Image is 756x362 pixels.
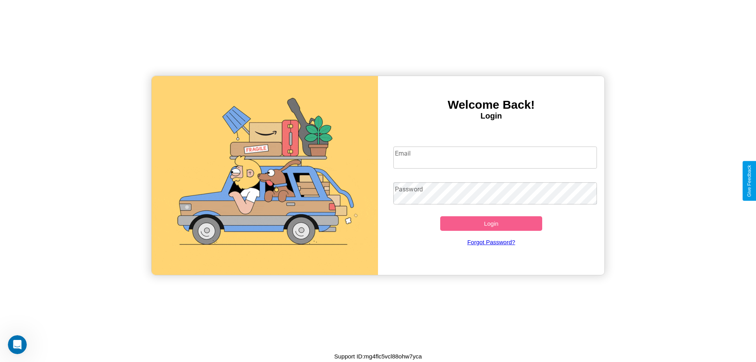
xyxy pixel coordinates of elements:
[152,76,378,275] img: gif
[389,231,593,253] a: Forgot Password?
[747,165,752,197] div: Give Feedback
[378,111,604,121] h4: Login
[8,335,27,354] iframe: Intercom live chat
[334,351,422,362] p: Support ID: mg4flc5vcl88ohw7yca
[440,216,542,231] button: Login
[378,98,604,111] h3: Welcome Back!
